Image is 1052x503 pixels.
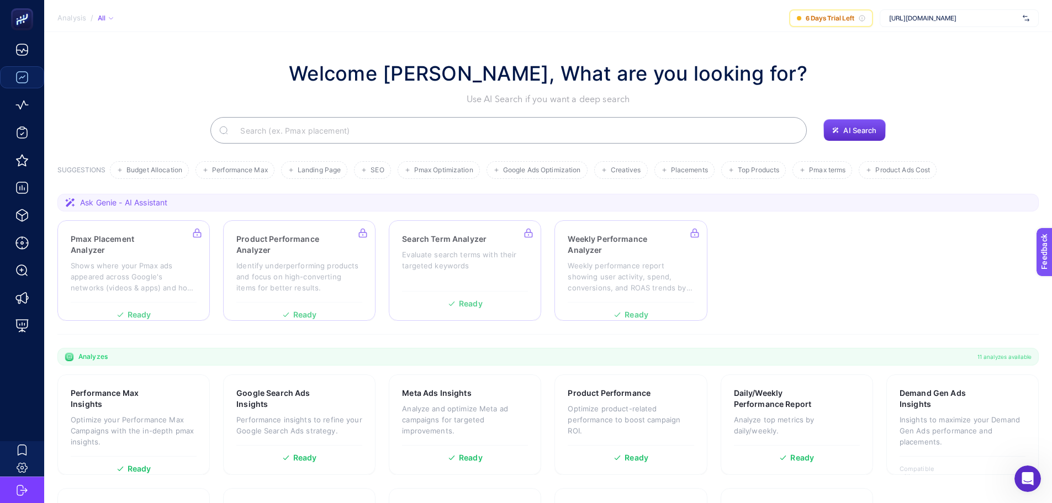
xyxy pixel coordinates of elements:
[71,414,197,447] p: Optimize your Performance Max Campaigns with the in-depth pmax insights.
[900,388,991,410] h3: Demand Gen Ads Insights
[236,414,362,436] p: Performance insights to refine your Google Search Ads strategy.
[57,374,210,475] a: Performance Max InsightsOptimize your Performance Max Campaigns with the in-depth pmax insights.R...
[98,14,113,23] div: All
[806,14,854,23] span: 6 Days Trial Left
[671,166,708,174] span: Placements
[886,374,1039,475] a: Demand Gen Ads InsightsInsights to maximize your Demand Gen Ads performance and placements.Compat...
[843,126,876,135] span: AI Search
[734,414,860,436] p: Analyze top metrics by daily/weekly.
[721,374,873,475] a: Daily/Weekly Performance ReportAnalyze top metrics by daily/weekly.Ready
[389,220,541,321] a: Search Term AnalyzerEvaluate search terms with their targeted keywordsReady
[289,59,807,88] h1: Welcome [PERSON_NAME], What are you looking for?
[790,454,814,462] span: Ready
[503,166,581,174] span: Google Ads Optimization
[414,166,473,174] span: Pmax Optimization
[293,454,317,462] span: Ready
[554,220,707,321] a: Weekly Performance AnalyzerWeekly performance report showing user activity, spend, conversions, a...
[625,454,648,462] span: Ready
[57,166,105,179] h3: SUGGESTIONS
[875,166,930,174] span: Product Ads Cost
[809,166,845,174] span: Pmax terms
[554,374,707,475] a: Product PerformanceOptimize product-related performance to boost campaign ROI.Ready
[80,197,167,208] span: Ask Genie - AI Assistant
[738,166,779,174] span: Top Products
[57,14,86,23] span: Analysis
[1023,13,1029,24] img: svg%3e
[231,115,798,146] input: Search
[734,388,827,410] h3: Daily/Weekly Performance Report
[459,454,483,462] span: Ready
[1014,465,1041,492] iframe: Intercom live chat
[402,403,528,436] p: Analyze and optimize Meta ad campaigns for targeted improvements.
[889,14,1018,23] span: [URL][DOMAIN_NAME]
[78,352,108,361] span: Analyzes
[568,388,651,399] h3: Product Performance
[223,374,376,475] a: Google Search Ads InsightsPerformance insights to refine your Google Search Ads strategy.Ready
[212,166,268,174] span: Performance Max
[289,93,807,106] p: Use AI Search if you want a deep search
[568,403,694,436] p: Optimize product-related performance to boost campaign ROI.
[57,220,210,321] a: Pmax Placement AnalyzerShows where your Pmax ads appeared across Google's networks (videos & apps...
[91,13,93,22] span: /
[977,352,1032,361] span: 11 analyzes available
[126,166,182,174] span: Budget Allocation
[71,388,162,410] h3: Performance Max Insights
[223,220,376,321] a: Product Performance AnalyzerIdentify underperforming products and focus on high-converting items ...
[298,166,341,174] span: Landing Page
[128,465,151,473] span: Ready
[389,374,541,475] a: Meta Ads InsightsAnalyze and optimize Meta ad campaigns for targeted improvements.Ready
[900,465,949,480] span: Compatible with:
[402,388,471,399] h3: Meta Ads Insights
[371,166,384,174] span: SEO
[611,166,641,174] span: Creatives
[7,3,42,12] span: Feedback
[823,119,885,141] button: AI Search
[900,414,1025,447] p: Insights to maximize your Demand Gen Ads performance and placements.
[236,388,328,410] h3: Google Search Ads Insights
